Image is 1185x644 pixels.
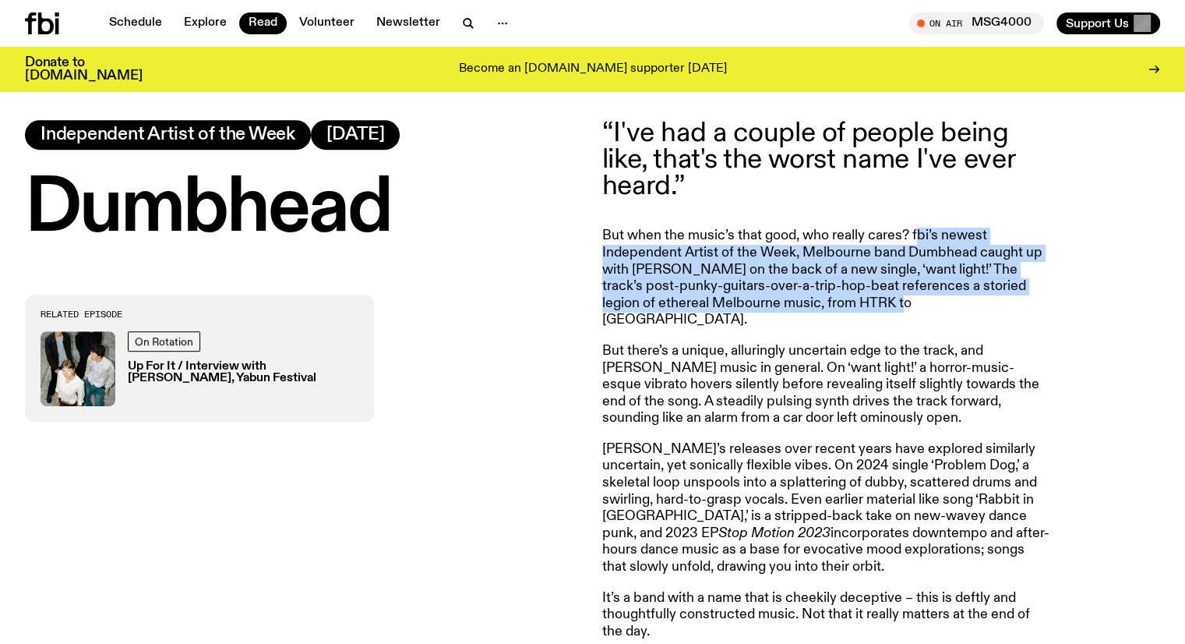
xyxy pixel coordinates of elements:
em: Stop Motion 2023 [718,526,831,540]
p: “I've had a couple of people being like, that's the worst name I've ever heard.” [602,120,1051,200]
a: Newsletter [367,12,450,34]
a: Schedule [100,12,171,34]
a: Volunteer [290,12,364,34]
a: Explore [175,12,236,34]
p: Become an [DOMAIN_NAME] supporter [DATE] [459,62,727,76]
h3: Up For It / Interview with [PERSON_NAME], Yabun Festival [128,361,358,384]
a: On RotationUp For It / Interview with [PERSON_NAME], Yabun Festival [41,331,358,406]
h3: Related Episode [41,310,358,319]
button: Support Us [1056,12,1160,34]
p: It’s a band with a name that is cheekily deceptive – this is deftly and thoughtfully constructed ... [602,590,1051,641]
h3: Donate to [DOMAIN_NAME] [25,56,143,83]
span: Support Us [1066,16,1129,30]
p: [PERSON_NAME]’s releases over recent years have explored similarly uncertain, yet sonically flexi... [602,441,1051,576]
p: But when the music’s that good, who really cares? fbi’s newest Independent Artist of the Week, Me... [602,228,1051,329]
span: Independent Artist of the Week [41,126,295,143]
h1: Dumbhead [25,175,584,245]
p: But there’s a unique, alluringly uncertain edge to the track, and [PERSON_NAME] music in general.... [602,343,1051,427]
span: [DATE] [326,126,385,143]
a: Read [239,12,287,34]
button: On AirMSG4000 [909,12,1044,34]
